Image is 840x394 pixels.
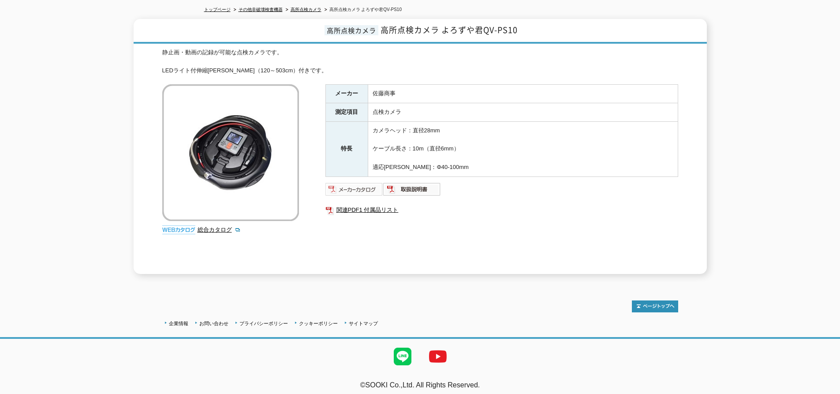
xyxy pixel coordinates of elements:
[299,321,338,326] a: クッキーポリシー
[325,182,383,196] img: メーカーカタログ
[291,7,321,12] a: 高所点検カメラ
[368,103,678,122] td: 点検カメラ
[239,321,288,326] a: プライバシーポリシー
[323,5,402,15] li: 高所点検カメラ よろずや君QV-PS10
[169,321,188,326] a: 企業情報
[349,321,378,326] a: サイトマップ
[325,85,368,103] th: メーカー
[162,48,678,75] div: 静止画・動画の記録が可能な点検カメラです。 LEDライト付伸縮[PERSON_NAME]（120～503cm）付きです。
[325,103,368,122] th: 測定項目
[325,188,383,195] a: メーカーカタログ
[383,182,441,196] img: 取扱説明書
[368,85,678,103] td: 佐藤商事
[204,7,231,12] a: トップページ
[383,188,441,195] a: 取扱説明書
[239,7,283,12] a: その他非破壊検査機器
[325,25,378,35] span: 高所点検カメラ
[325,204,678,216] a: 関連PDF1 付属品リスト
[162,84,299,221] img: 高所点検カメラ よろずや君QV-PS10
[381,24,518,36] span: 高所点検カメラ よろずや君QV-PS10
[199,321,228,326] a: お問い合わせ
[632,300,678,312] img: トップページへ
[368,121,678,176] td: カメラヘッド：直径28mm ケーブル長さ：10m（直径6mm） 適応[PERSON_NAME]：Φ40-100mm
[420,339,455,374] img: YouTube
[385,339,420,374] img: LINE
[325,121,368,176] th: 特長
[162,225,195,234] img: webカタログ
[198,226,241,233] a: 総合カタログ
